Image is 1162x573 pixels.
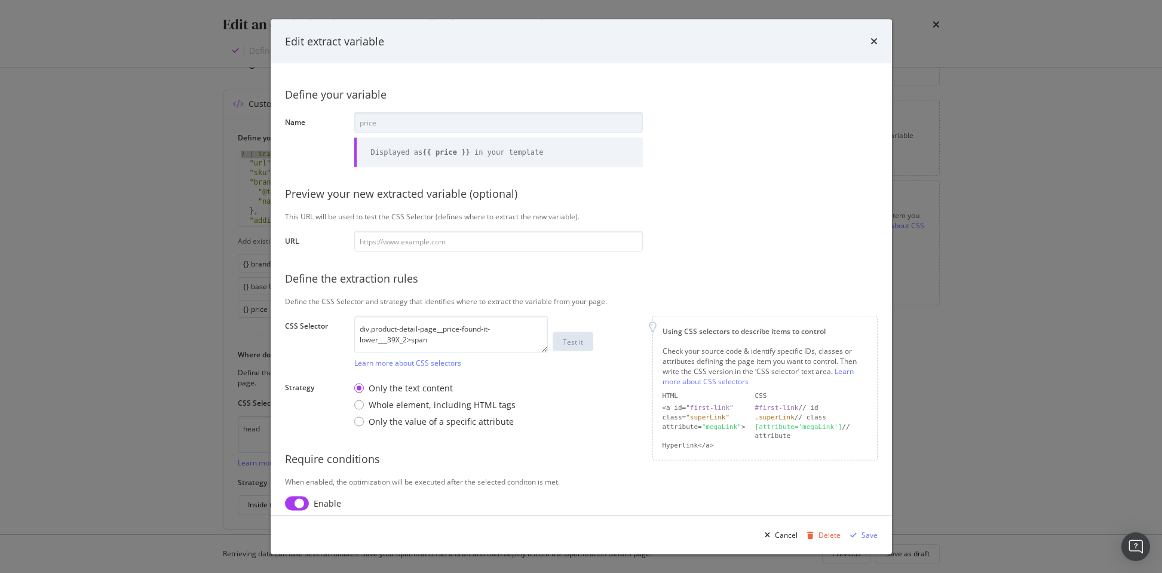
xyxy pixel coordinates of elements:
[354,382,516,394] div: Only the text content
[663,412,746,422] div: class=
[285,451,878,467] div: Require conditions
[845,525,878,544] button: Save
[285,382,345,429] label: Strategy
[663,391,746,401] div: HTML
[285,211,878,221] div: This URL will be used to test the CSS Selector (defines where to extract the new variable).
[663,403,746,413] div: <a id=
[755,422,842,430] div: [attribute='megaLink']
[686,413,729,421] div: "superLink"
[755,403,867,413] div: // id
[861,529,878,540] div: Save
[553,332,593,351] button: Test it
[755,422,867,440] div: // attribute
[369,415,514,427] div: Only the value of a specific attribute
[755,412,867,422] div: // class
[422,148,470,156] b: {{ price }}
[285,33,384,49] div: Edit extract variable
[285,320,345,364] label: CSS Selector
[314,497,341,509] div: Enable
[760,525,798,544] button: Cancel
[354,231,643,252] input: https://www.example.com
[285,186,878,202] div: Preview your new extracted variable (optional)
[354,399,516,410] div: Whole element, including HTML tags
[369,399,516,410] div: Whole element, including HTML tags
[285,296,878,306] div: Define the CSS Selector and strategy that identifies where to extract the variable from your page.
[663,366,854,387] a: Learn more about CSS selectors
[755,404,799,412] div: #first-link
[371,147,544,157] div: Displayed as in your template
[285,235,345,249] label: URL
[285,476,878,486] div: When enabled, the optimization will be executed after the selected conditon is met.
[369,382,453,394] div: Only the text content
[663,345,867,387] div: Check your source code & identify specific IDs, classes or attributes defining the page item you ...
[870,33,878,49] div: times
[775,529,798,540] div: Cancel
[686,404,733,412] div: "first-link"
[663,422,746,440] div: attribute= >
[802,525,841,544] button: Delete
[354,357,461,367] a: Learn more about CSS selectors
[285,271,878,286] div: Define the extraction rules
[354,415,516,427] div: Only the value of a specific attribute
[818,529,841,540] div: Delete
[285,87,878,103] div: Define your variable
[1121,532,1150,561] div: Open Intercom Messenger
[271,19,892,554] div: modal
[663,440,746,450] div: Hyperlink</a>
[563,336,583,347] div: Test it
[755,413,795,421] div: .superLink
[285,117,345,164] label: Name
[354,315,548,353] textarea: div.product-detail-page__price-found-it-lower___39X_2>span
[755,391,867,401] div: CSS
[663,326,867,336] div: Using CSS selectors to describe items to control
[702,422,741,430] div: "megaLink"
